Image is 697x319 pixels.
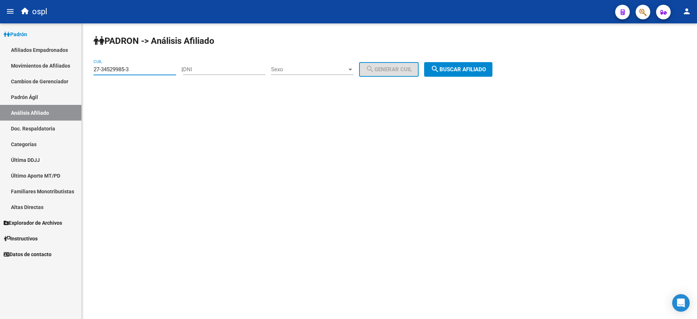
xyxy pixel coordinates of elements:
mat-icon: menu [6,7,15,16]
mat-icon: person [682,7,691,16]
span: Generar CUIL [366,66,412,73]
span: Instructivos [4,235,38,243]
strong: PADRON -> Análisis Afiliado [94,36,214,46]
mat-icon: search [431,65,439,73]
span: Explorador de Archivos [4,219,62,227]
button: Buscar afiliado [424,62,492,77]
div: | [182,66,424,73]
mat-icon: search [366,65,374,73]
span: Sexo [271,66,347,73]
button: Generar CUIL [359,62,419,77]
span: Buscar afiliado [431,66,486,73]
span: Datos de contacto [4,250,52,258]
span: Padrón [4,30,27,38]
span: ospl [32,4,47,20]
div: Open Intercom Messenger [672,294,690,312]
